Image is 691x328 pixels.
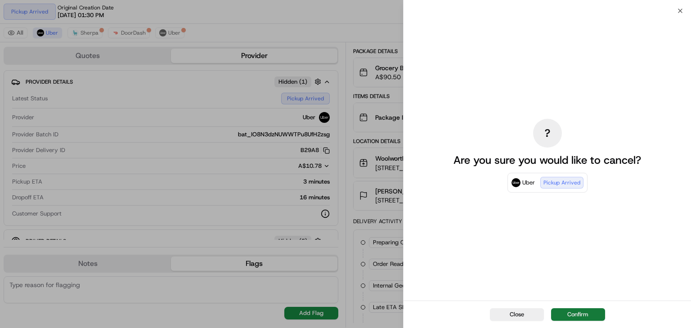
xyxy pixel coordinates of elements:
p: Are you sure you would like to cancel? [453,153,641,167]
button: Close [490,308,544,321]
button: Confirm [551,308,605,321]
div: ? [533,119,562,148]
img: Uber [512,178,520,187]
span: Uber [522,178,535,187]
